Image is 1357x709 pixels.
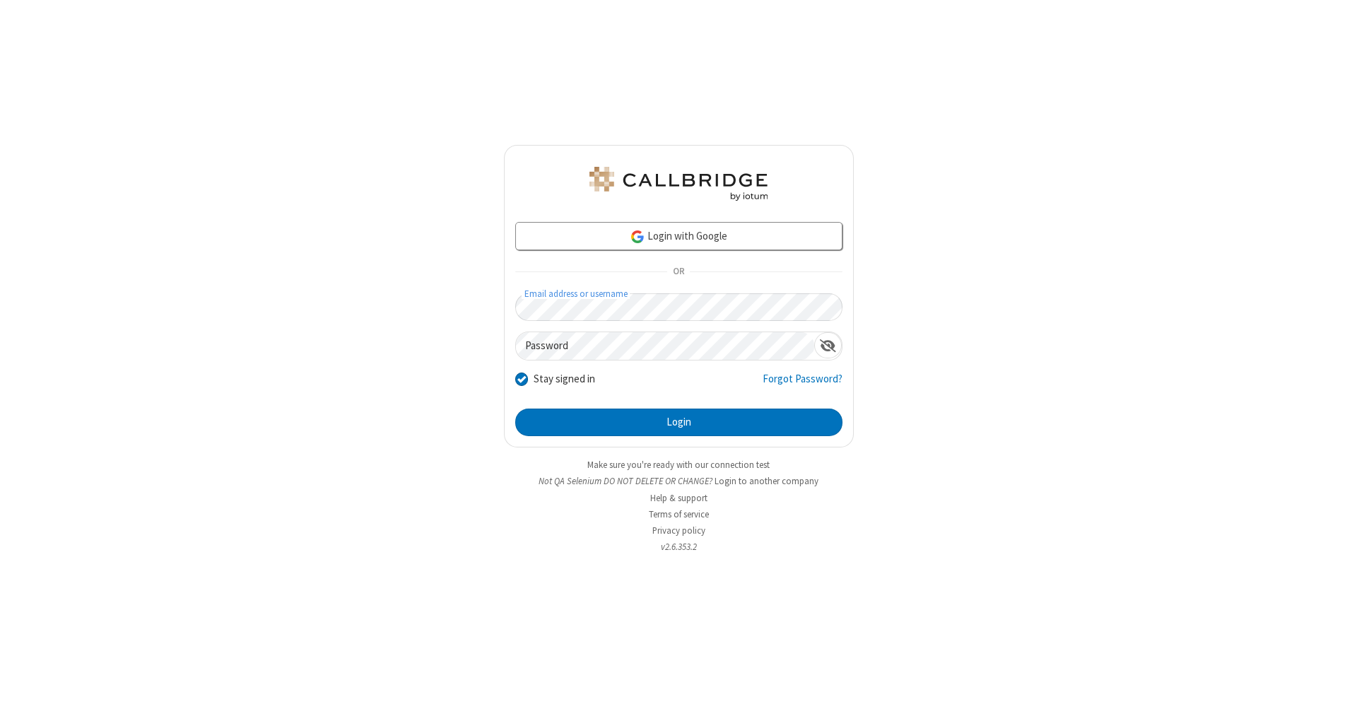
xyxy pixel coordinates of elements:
a: Make sure you're ready with our connection test [587,459,770,471]
img: google-icon.png [630,229,645,245]
input: Email address or username [515,293,842,321]
a: Login with Google [515,222,842,250]
a: Privacy policy [652,525,705,537]
input: Password [516,332,814,360]
label: Stay signed in [534,371,595,387]
a: Terms of service [649,508,709,520]
li: v2.6.353.2 [504,540,854,553]
a: Forgot Password? [763,371,842,398]
span: OR [667,262,690,282]
button: Login [515,409,842,437]
a: Help & support [650,492,707,504]
img: QA Selenium DO NOT DELETE OR CHANGE [587,167,770,201]
button: Login to another company [715,474,818,488]
li: Not QA Selenium DO NOT DELETE OR CHANGE? [504,474,854,488]
div: Show password [814,332,842,358]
